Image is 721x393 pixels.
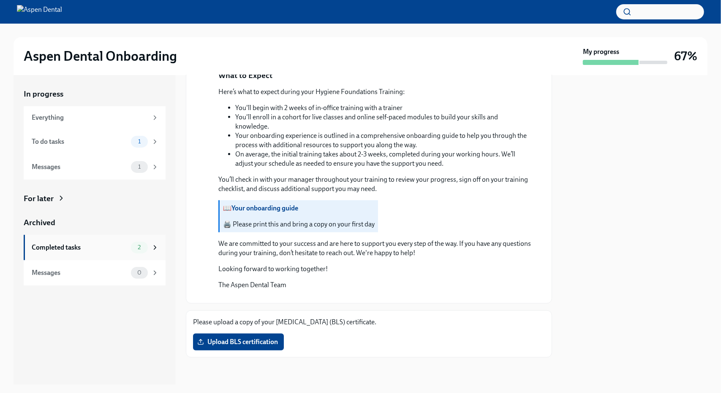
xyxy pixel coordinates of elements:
[231,204,298,212] a: Your onboarding guide
[24,129,166,154] a: To do tasks1
[17,5,62,19] img: Aspen Dental
[133,138,146,145] span: 1
[32,243,128,252] div: Completed tasks
[218,175,531,194] p: You’ll check in with your manager throughout your training to review your progress, sign off on y...
[32,137,128,146] div: To do tasks
[223,204,375,213] p: 📖
[193,318,545,327] p: Please upload a copy of your [MEDICAL_DATA] (BLS) certificate.
[132,269,147,276] span: 0
[193,334,284,350] label: Upload BLS certification
[133,164,146,170] span: 1
[218,239,531,258] p: We are committed to your success and are here to support you every step of the way. If you have a...
[235,113,531,131] li: You'll enroll in a cohort for live classes and online self-paced modules to build your skills and...
[24,48,177,65] h2: Aspen Dental Onboarding
[218,87,531,97] p: Here’s what to expect during your Hygiene Foundations Training:
[24,217,166,228] a: Archived
[235,150,531,168] li: On average, the initial training takes about 2-3 weeks, completed during your working hours. We’l...
[218,264,328,274] p: Looking forward to working together!
[24,89,166,100] a: In progress
[235,131,531,150] li: Your onboarding experience is outlined in a comprehensive onboarding guide to help you through th...
[32,162,128,172] div: Messages
[199,338,278,346] span: Upload BLS certification
[32,268,128,277] div: Messages
[235,103,531,113] li: You'll begin with 2 weeks of in-office training with a trainer
[218,70,272,81] p: What to Expect
[223,220,375,229] p: 🖨️ Please print this and bring a copy on your first day
[583,47,619,57] strong: My progress
[24,193,54,204] div: For later
[218,280,328,290] p: The Aspen Dental Team
[24,154,166,180] a: Messages1
[24,260,166,285] a: Messages0
[32,113,148,122] div: Everything
[24,193,166,204] a: For later
[24,235,166,260] a: Completed tasks2
[674,48,697,64] h3: 67%
[133,244,146,250] span: 2
[24,106,166,129] a: Everything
